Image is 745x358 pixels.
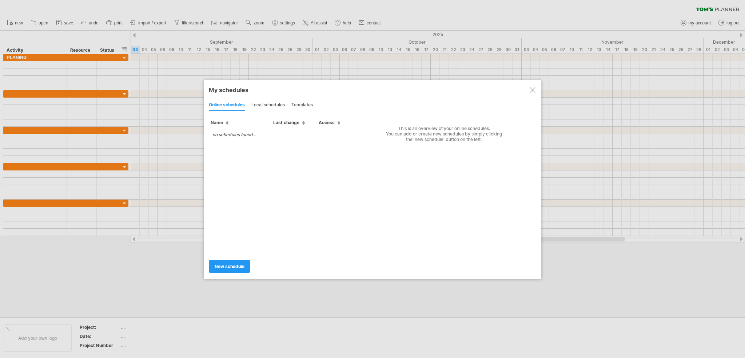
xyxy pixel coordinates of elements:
div: My schedules [209,86,536,94]
div: online schedules [209,99,245,111]
span: Last change [273,120,305,125]
div: This is an overview of your online schedules. You can add or create new schedules by simply click... [351,111,531,142]
div: templates [291,99,313,111]
a: new schedule [209,260,250,273]
td: no schedules found... [209,128,260,141]
span: Name [211,120,228,125]
span: Access [319,120,340,125]
div: local schedules [251,99,285,111]
span: new schedule [215,264,244,269]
